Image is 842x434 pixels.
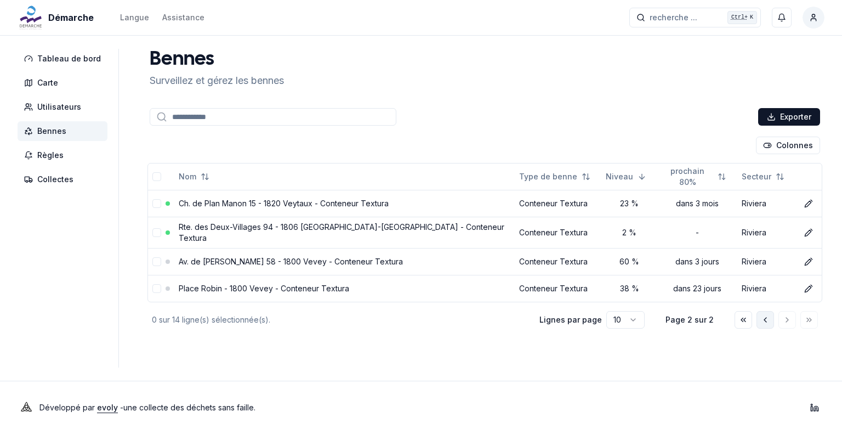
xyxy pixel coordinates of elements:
td: Conteneur Textura [515,190,601,217]
td: Riviera [737,217,795,248]
div: 60 % [606,256,653,267]
span: recherche ... [650,12,697,23]
button: select-row [152,257,161,266]
div: 38 % [606,283,653,294]
span: Règles [37,150,64,161]
span: Démarche [48,11,94,24]
a: evoly [97,403,118,412]
td: Conteneur Textura [515,248,601,275]
span: Tableau de bord [37,53,101,64]
p: Lignes par page [539,314,602,325]
div: 23 % [606,198,653,209]
a: Démarche [18,11,98,24]
span: Bennes [37,126,66,137]
a: Utilisateurs [18,97,112,117]
div: dans 23 jours [662,283,733,294]
p: Surveillez et gérez les bennes [150,73,284,88]
span: Carte [37,77,58,88]
span: Niveau [606,171,633,182]
button: select-row [152,284,161,293]
button: Aller à la première page [735,311,752,329]
span: Type de benne [519,171,577,182]
button: Not sorted. Click to sort ascending. [513,168,597,185]
a: Rte. des Deux-Villages 94 - 1806 [GEOGRAPHIC_DATA]-[GEOGRAPHIC_DATA] - Conteneur Textura [179,222,504,243]
button: Aller à la page précédente [756,311,774,329]
button: select-all [152,172,161,181]
div: Page 2 sur 2 [662,314,717,325]
td: Riviera [737,190,795,217]
h1: Bennes [150,49,284,71]
button: Not sorted. Click to sort ascending. [735,168,791,185]
a: Carte [18,73,112,93]
div: 0 sur 14 ligne(s) sélectionnée(s). [152,314,522,325]
td: Conteneur Textura [515,275,601,302]
img: Démarche Logo [18,4,44,31]
div: dans 3 mois [662,198,733,209]
button: select-row [152,199,161,208]
button: select-row [152,228,161,237]
button: Not sorted. Click to sort ascending. [172,168,216,185]
span: Collectes [37,174,73,185]
span: prochain 80% [662,166,713,188]
a: Av. de [PERSON_NAME] 58 - 1800 Vevey - Conteneur Textura [179,257,403,266]
a: Place Robin - 1800 Vevey - Conteneur Textura [179,284,349,293]
button: Cocher les colonnes [756,137,820,154]
a: Assistance [162,11,204,24]
td: Riviera [737,248,795,275]
span: Nom [179,171,196,182]
div: 2 % [606,227,653,238]
div: dans 3 jours [662,256,733,267]
td: Riviera [737,275,795,302]
a: Bennes [18,121,112,141]
span: Secteur [742,171,771,182]
span: Utilisateurs [37,102,81,112]
button: Not sorted. Click to sort ascending. [655,168,733,185]
a: Collectes [18,170,112,189]
td: Conteneur Textura [515,217,601,248]
div: Langue [120,12,149,23]
a: Ch. de Plan Manon 15 - 1820 Veytaux - Conteneur Textura [179,199,389,208]
div: - [662,227,733,238]
button: Exporter [758,108,820,126]
p: Développé par - une collecte des déchets sans faille . [39,400,255,415]
button: Langue [120,11,149,24]
button: recherche ...Ctrl+K [629,8,761,27]
a: Tableau de bord [18,49,112,69]
img: Evoly Logo [18,399,35,416]
a: Règles [18,145,112,165]
button: Sorted descending. Click to sort ascending. [599,168,653,185]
